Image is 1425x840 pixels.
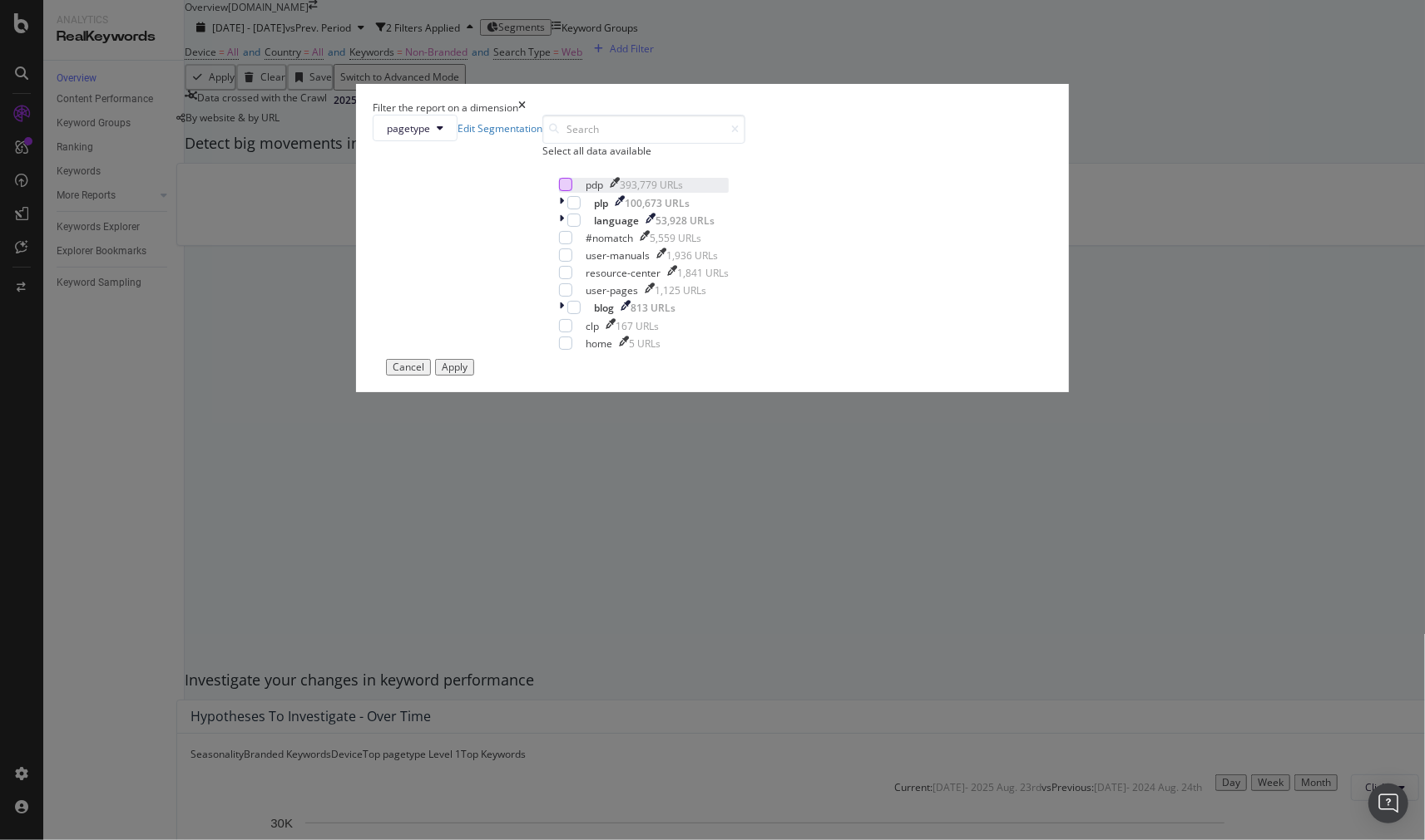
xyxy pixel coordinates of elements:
div: language [594,214,639,228]
div: 1,125 URLs [655,283,706,297]
div: blog [594,301,614,315]
div: modal [356,84,1069,391]
div: 393,779 URLs [620,178,683,192]
div: Cancel [393,361,424,373]
button: pagetype [373,115,458,141]
div: 167 URLs [616,319,659,333]
div: user-pages [586,283,638,297]
div: Select all data available [542,144,745,158]
div: home [586,336,612,351]
div: pdp [586,178,603,192]
span: pagetype [387,121,430,135]
div: 5 URLs [629,336,661,351]
div: 53,928 URLs [656,214,715,228]
div: user-manuals [586,248,650,263]
div: 5,559 URLs [650,231,701,245]
div: clp [586,319,599,333]
button: Apply [435,359,474,376]
div: Apply [442,361,468,373]
button: Cancel [386,359,431,376]
div: times [518,101,526,115]
div: plp [594,196,608,210]
div: Filter the report on a dimension [373,101,518,115]
div: 813 URLs [631,301,675,315]
div: 100,673 URLs [625,196,690,210]
div: Open Intercom Messenger [1368,784,1408,823]
div: #nomatch [586,231,633,245]
div: 1,841 URLs [677,266,729,280]
input: Search [542,115,745,144]
a: Edit Segmentation [458,121,542,135]
div: resource-center [586,266,661,280]
div: 1,936 URLs [666,248,718,263]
